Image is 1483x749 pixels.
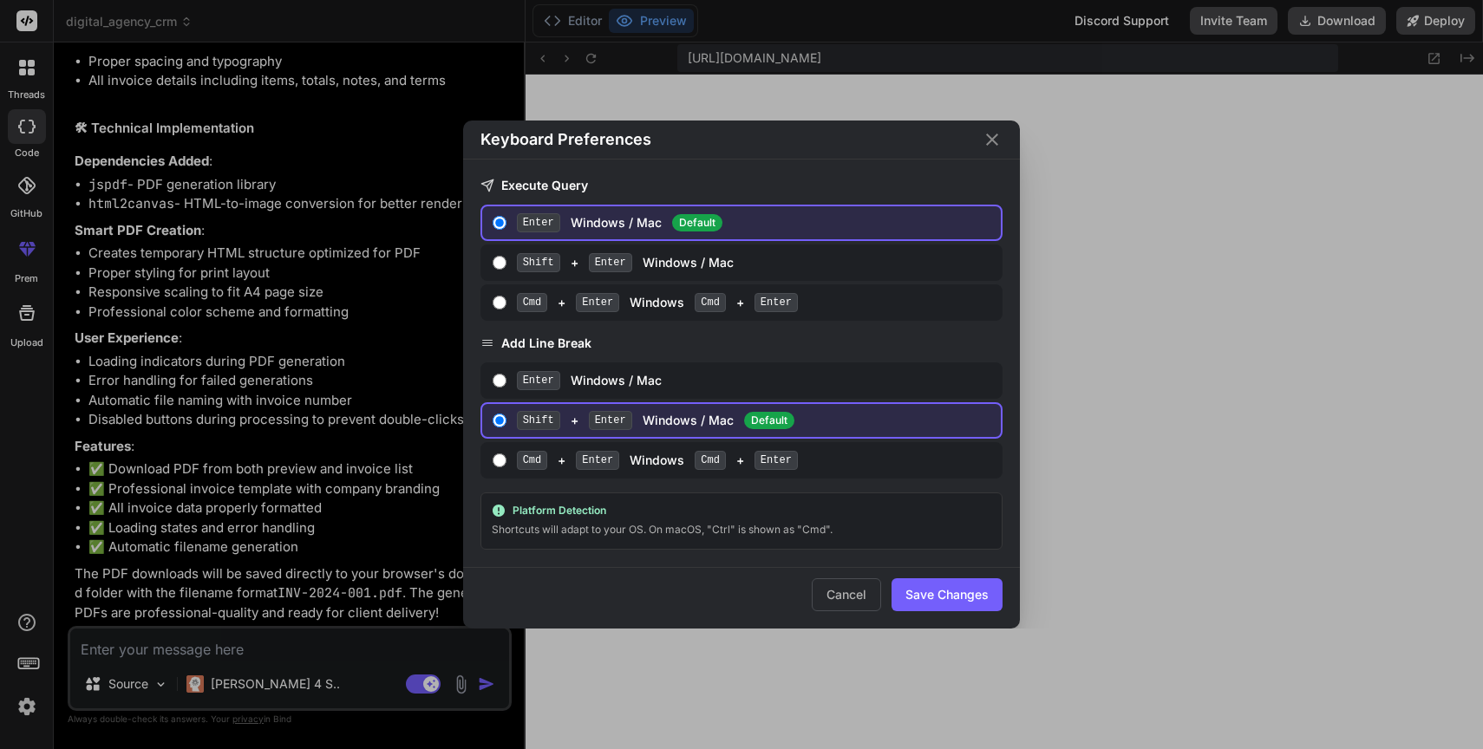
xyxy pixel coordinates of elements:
[812,578,881,611] button: Cancel
[892,578,1003,611] button: Save Changes
[695,451,726,470] span: Cmd
[480,127,651,152] h2: Keyboard Preferences
[493,296,506,309] input: Cmd+Enter Windows Cmd+Enter
[576,293,619,312] span: Enter
[517,213,994,232] div: Windows / Mac
[517,253,994,272] div: + Windows / Mac
[517,371,994,390] div: Windows / Mac
[517,293,548,312] span: Cmd
[517,253,560,272] span: Shift
[517,411,994,430] div: + Windows / Mac
[480,335,1002,352] h3: Add Line Break
[492,521,990,538] div: Shortcuts will adapt to your OS. On macOS, "Ctrl" is shown as "Cmd".
[517,451,548,470] span: Cmd
[589,253,632,272] span: Enter
[493,374,506,388] input: EnterWindows / Mac
[982,129,1003,150] button: Close
[695,293,726,312] span: Cmd
[480,177,1002,194] h3: Execute Query
[493,414,506,427] input: Shift+EnterWindows / MacDefault
[755,451,798,470] span: Enter
[672,214,722,231] span: Default
[517,213,560,232] span: Enter
[744,412,794,429] span: Default
[576,451,619,470] span: Enter
[517,371,560,390] span: Enter
[493,453,506,467] input: Cmd+Enter Windows Cmd+Enter
[517,451,994,470] div: + Windows +
[589,411,632,430] span: Enter
[517,293,994,312] div: + Windows +
[755,293,798,312] span: Enter
[493,256,506,270] input: Shift+EnterWindows / Mac
[492,504,990,518] div: Platform Detection
[493,216,506,230] input: EnterWindows / Mac Default
[517,411,560,430] span: Shift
